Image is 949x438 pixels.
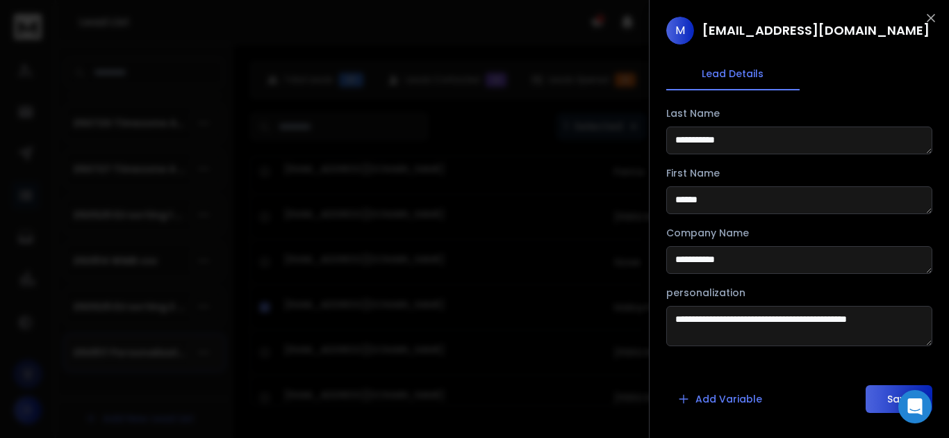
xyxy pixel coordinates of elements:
[666,168,720,178] label: First Name
[666,17,694,44] span: M
[666,228,749,238] label: Company Name
[666,385,773,413] button: Add Variable
[898,390,932,423] div: Open Intercom Messenger
[866,385,932,413] button: Save
[666,58,800,90] button: Lead Details
[702,21,930,40] h1: [EMAIL_ADDRESS][DOMAIN_NAME]
[666,108,720,118] label: Last Name
[666,288,745,298] label: personalization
